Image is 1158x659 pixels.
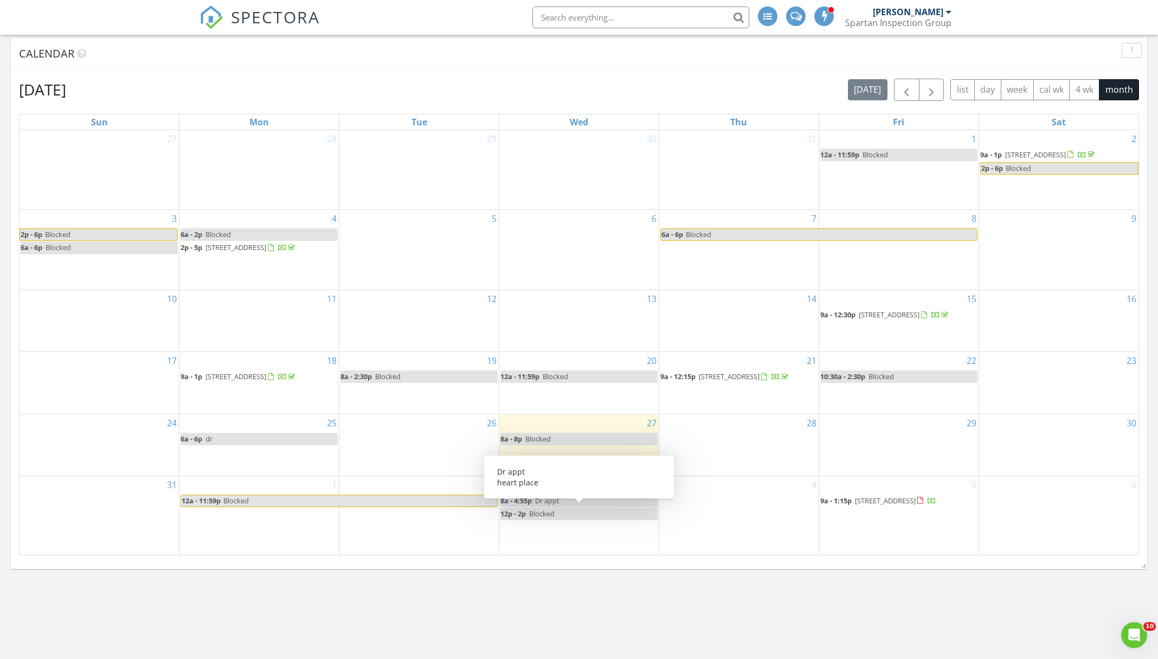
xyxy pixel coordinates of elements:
[339,130,499,210] td: Go to July 29, 2025
[181,242,297,252] a: 2p - 5p [STREET_ADDRESS]
[490,476,499,494] a: Go to September 2, 2025
[686,229,711,239] span: Blocked
[974,79,1001,100] button: day
[805,414,819,432] a: Go to August 28, 2025
[645,414,659,432] a: Go to August 27, 2025
[485,414,499,432] a: Go to August 26, 2025
[165,352,179,369] a: Go to August 17, 2025
[979,290,1138,351] td: Go to August 16, 2025
[1129,210,1138,227] a: Go to August 9, 2025
[500,372,539,381] span: 12a - 11:59p
[1006,163,1031,173] span: Blocked
[247,114,271,130] a: Monday
[339,290,499,351] td: Go to August 12, 2025
[819,130,979,210] td: Go to August 1, 2025
[819,352,979,414] td: Go to August 22, 2025
[979,352,1138,414] td: Go to August 23, 2025
[325,290,339,308] a: Go to August 11, 2025
[499,130,659,210] td: Go to July 30, 2025
[20,130,179,210] td: Go to July 27, 2025
[165,130,179,148] a: Go to July 27, 2025
[223,496,249,506] span: Blocked
[809,476,819,494] a: Go to September 4, 2025
[873,7,943,17] div: [PERSON_NAME]
[325,130,339,148] a: Go to July 28, 2025
[525,434,551,444] span: Blocked
[181,241,338,254] a: 2p - 5p [STREET_ADDRESS]
[820,150,859,159] span: 12a - 11:59p
[21,242,42,252] span: 6a - 6p
[645,130,659,148] a: Go to July 30, 2025
[950,79,975,100] button: list
[728,114,749,130] a: Thursday
[659,352,819,414] td: Go to August 21, 2025
[205,434,213,444] span: dr
[855,496,916,506] span: [STREET_ADDRESS]
[1099,79,1139,100] button: month
[200,5,223,29] img: The Best Home Inspection Software - Spectora
[819,414,979,476] td: Go to August 29, 2025
[1124,352,1138,369] a: Go to August 23, 2025
[500,509,526,519] span: 12p - 2p
[20,414,179,476] td: Go to August 24, 2025
[805,130,819,148] a: Go to July 31, 2025
[891,114,906,130] a: Friday
[19,46,74,61] span: Calendar
[170,210,179,227] a: Go to August 3, 2025
[89,114,110,130] a: Sunday
[45,229,70,239] span: Blocked
[979,210,1138,290] td: Go to August 9, 2025
[805,352,819,369] a: Go to August 21, 2025
[869,372,894,381] span: Blocked
[819,210,979,290] td: Go to August 8, 2025
[660,372,696,381] span: 9a - 12:15p
[205,229,231,239] span: Blocked
[659,290,819,351] td: Go to August 14, 2025
[964,414,979,432] a: Go to August 29, 2025
[339,352,499,414] td: Go to August 19, 2025
[979,414,1138,476] td: Go to August 30, 2025
[661,229,684,240] span: 6a - 6p
[964,352,979,369] a: Go to August 22, 2025
[205,242,266,252] span: [STREET_ADDRESS]
[820,310,950,319] a: 9a - 12:30p [STREET_ADDRESS]
[181,370,338,383] a: 9a - 1p [STREET_ADDRESS]
[820,310,855,319] span: 9a - 12:30p
[181,372,297,381] a: 9a - 1p [STREET_ADDRESS]
[231,5,320,28] span: SPECTORA
[699,372,760,381] span: [STREET_ADDRESS]
[1001,79,1034,100] button: week
[179,476,339,554] td: Go to September 1, 2025
[979,476,1138,554] td: Go to September 6, 2025
[200,15,320,37] a: SPECTORA
[660,370,818,383] a: 9a - 12:15p [STREET_ADDRESS]
[819,476,979,554] td: Go to September 5, 2025
[859,310,919,319] span: [STREET_ADDRESS]
[845,17,951,28] div: Spartan Inspection Group
[543,372,568,381] span: Blocked
[894,79,919,101] button: Previous month
[181,495,221,507] span: 12a - 11:59p
[490,210,499,227] a: Go to August 5, 2025
[659,414,819,476] td: Go to August 28, 2025
[1124,414,1138,432] a: Go to August 30, 2025
[485,352,499,369] a: Go to August 19, 2025
[649,476,659,494] a: Go to September 3, 2025
[165,414,179,432] a: Go to August 24, 2025
[820,496,936,506] a: 9a - 1:15p [STREET_ADDRESS]
[819,290,979,351] td: Go to August 15, 2025
[1143,622,1156,631] span: 10
[339,476,499,554] td: Go to September 2, 2025
[535,496,559,506] span: Dr appt
[499,414,659,476] td: Go to August 27, 2025
[820,495,977,508] a: 9a - 1:15p [STREET_ADDRESS]
[20,476,179,554] td: Go to August 31, 2025
[863,150,888,159] span: Blocked
[1069,79,1099,100] button: 4 wk
[181,434,202,444] span: 6a - 6p
[969,130,979,148] a: Go to August 1, 2025
[1121,622,1147,648] iframe: Intercom live chat
[19,79,66,100] h2: [DATE]
[964,290,979,308] a: Go to August 15, 2025
[499,352,659,414] td: Go to August 20, 2025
